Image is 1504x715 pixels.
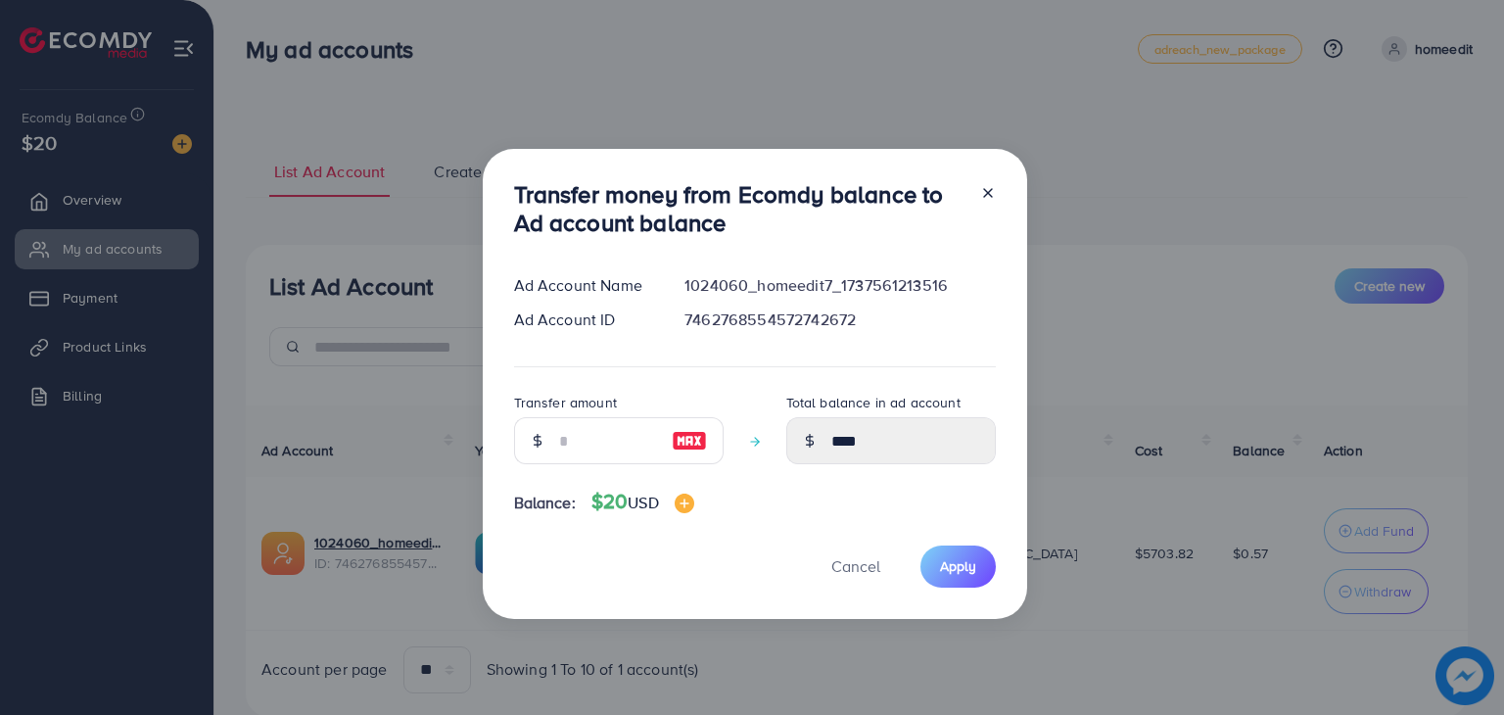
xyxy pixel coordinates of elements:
label: Transfer amount [514,393,617,412]
div: Ad Account ID [498,309,670,331]
img: image [675,494,694,513]
img: image [672,429,707,453]
span: Cancel [831,555,880,577]
div: 7462768554572742672 [669,309,1010,331]
span: USD [628,492,658,513]
div: Ad Account Name [498,274,670,297]
div: 1024060_homeedit7_1737561213516 [669,274,1010,297]
span: Apply [940,556,976,576]
h3: Transfer money from Ecomdy balance to Ad account balance [514,180,964,237]
label: Total balance in ad account [786,393,961,412]
h4: $20 [591,490,694,514]
button: Apply [920,546,996,588]
span: Balance: [514,492,576,514]
button: Cancel [807,546,905,588]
